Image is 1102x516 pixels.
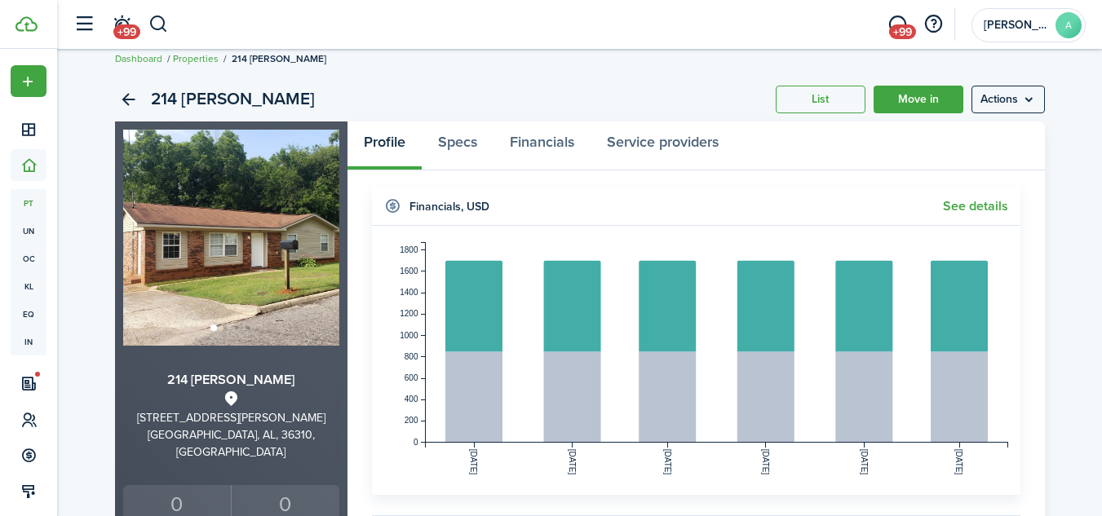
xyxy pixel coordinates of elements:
a: See details [943,199,1008,214]
a: kl [11,272,46,300]
a: Back [115,86,143,113]
button: Open resource center [919,11,947,38]
tspan: 400 [404,395,418,404]
h4: Financials , USD [409,198,489,215]
a: pt [11,189,46,217]
a: Messaging [882,4,913,46]
div: [GEOGRAPHIC_DATA], AL, 36310, [GEOGRAPHIC_DATA] [123,426,339,461]
tspan: 800 [404,352,418,361]
tspan: 1800 [400,245,418,254]
avatar-text: A [1056,12,1082,38]
a: oc [11,245,46,272]
menu-btn: Actions [971,86,1045,113]
span: +99 [113,24,140,39]
button: Open menu [11,65,46,97]
tspan: [DATE] [954,449,963,475]
a: List [776,86,865,113]
a: Specs [422,121,493,170]
tspan: 1200 [400,309,418,318]
tspan: [DATE] [761,449,770,475]
h3: 214 [PERSON_NAME] [123,370,339,390]
tspan: 1000 [400,331,418,340]
button: Search [148,11,169,38]
img: TenantCloud [15,16,38,32]
tspan: 1600 [400,267,418,276]
h2: 214 [PERSON_NAME] [151,86,315,113]
a: Move in [874,86,963,113]
button: Open sidebar [69,9,100,40]
a: un [11,217,46,245]
a: Notifications [106,4,137,46]
tspan: 600 [404,373,418,382]
tspan: [DATE] [662,449,671,475]
button: Open menu [971,86,1045,113]
tspan: 200 [404,416,418,425]
div: [STREET_ADDRESS][PERSON_NAME] [123,409,339,426]
tspan: [DATE] [567,449,576,475]
span: Allen [984,20,1049,31]
tspan: 0 [413,438,418,447]
tspan: [DATE] [859,449,868,475]
a: in [11,328,46,355]
a: Service providers [591,121,735,170]
img: Property avatar [123,130,339,346]
tspan: 1400 [400,288,418,297]
span: 214 [PERSON_NAME] [232,51,326,66]
span: +99 [889,24,916,39]
a: eq [11,300,46,328]
a: Properties [173,51,219,66]
tspan: [DATE] [469,449,478,475]
a: Financials [493,121,591,170]
a: Dashboard [115,51,162,66]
